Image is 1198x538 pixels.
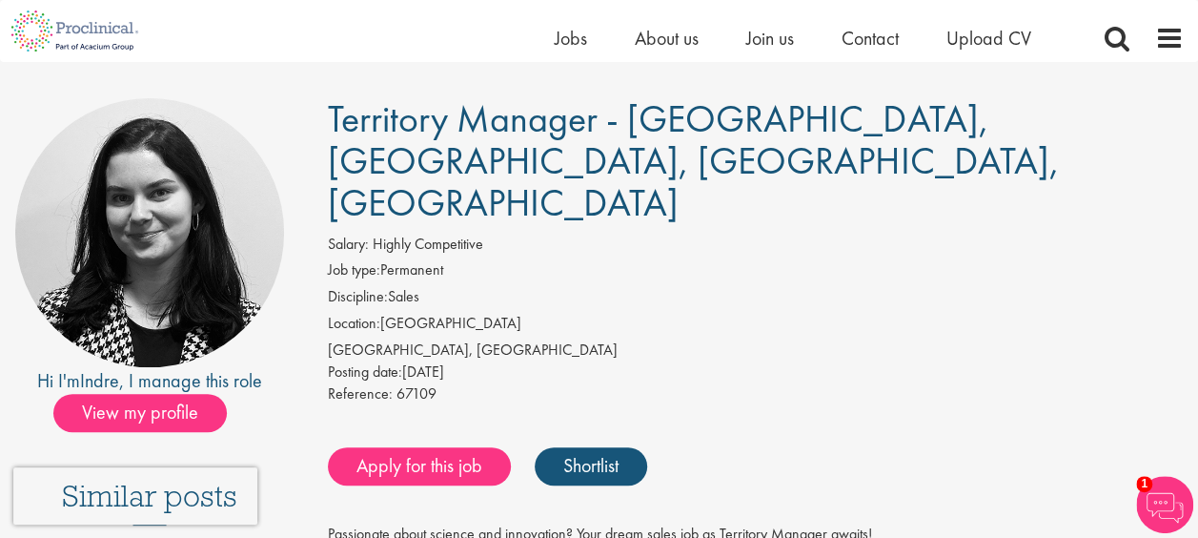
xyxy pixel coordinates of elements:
[535,447,647,486] a: Shortlist
[53,394,227,432] span: View my profile
[373,234,483,254] span: Highly Competitive
[842,26,899,51] a: Contact
[746,26,794,51] a: Join us
[328,447,511,486] a: Apply for this job
[328,383,393,405] label: Reference:
[328,286,1184,313] li: Sales
[328,234,369,256] label: Salary:
[555,26,587,51] a: Jobs
[946,26,1031,51] a: Upload CV
[396,383,437,403] span: 67109
[53,398,246,423] a: View my profile
[1136,476,1193,533] img: Chatbot
[15,98,284,367] img: imeage of recruiter Indre Stankeviciute
[328,286,388,308] label: Discipline:
[328,340,1184,362] div: [GEOGRAPHIC_DATA], [GEOGRAPHIC_DATA]
[14,367,285,395] div: Hi I'm , I manage this role
[328,362,402,382] span: Posting date:
[1136,476,1152,492] span: 1
[13,467,257,525] iframe: reCAPTCHA
[328,362,1184,383] div: [DATE]
[328,94,1059,227] span: Territory Manager - [GEOGRAPHIC_DATA], [GEOGRAPHIC_DATA], [GEOGRAPHIC_DATA], [GEOGRAPHIC_DATA]
[328,313,1184,340] li: [GEOGRAPHIC_DATA]
[328,259,380,281] label: Job type:
[328,259,1184,286] li: Permanent
[635,26,699,51] a: About us
[328,313,380,335] label: Location:
[80,368,119,393] a: Indre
